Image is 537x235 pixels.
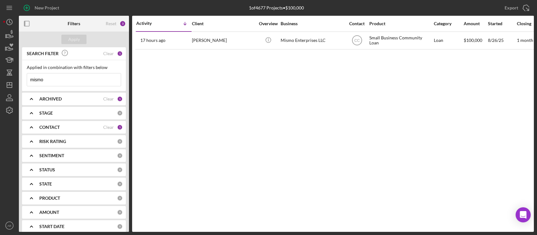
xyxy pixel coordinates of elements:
[39,139,66,144] b: RISK RATING
[106,21,116,26] div: Reset
[488,32,516,49] div: 8/26/25
[117,51,123,56] div: 1
[192,32,255,49] div: [PERSON_NAME]
[117,96,123,102] div: 1
[488,21,516,26] div: Started
[281,21,344,26] div: Business
[434,21,463,26] div: Category
[354,38,360,43] text: CC
[505,2,518,14] div: Export
[39,181,52,186] b: STATE
[117,124,123,130] div: 1
[117,224,123,229] div: 0
[369,32,432,49] div: Small Business Community Loan
[117,209,123,215] div: 0
[516,207,531,222] div: Open Intercom Messenger
[136,21,164,26] div: Activity
[8,224,12,227] text: AE
[117,181,123,187] div: 0
[517,37,533,43] time: 1 month
[281,32,344,49] div: Mismo Enterprises LLC
[39,96,62,101] b: ARCHIVED
[39,167,55,172] b: STATUS
[117,139,123,144] div: 0
[345,21,369,26] div: Contact
[103,125,114,130] div: Clear
[27,51,59,56] b: SEARCH FILTER
[68,35,80,44] div: Apply
[256,21,280,26] div: Overview
[103,96,114,101] div: Clear
[39,224,64,229] b: START DATE
[3,219,16,232] button: AE
[27,65,121,70] div: Applied in combination with filters below
[117,110,123,116] div: 0
[117,167,123,173] div: 0
[61,35,87,44] button: Apply
[68,21,80,26] b: Filters
[39,196,60,201] b: PRODUCT
[140,38,165,43] time: 2025-08-28 23:24
[249,5,304,10] div: 1 of 4677 Projects • $100,000
[39,153,64,158] b: SENTIMENT
[498,2,534,14] button: Export
[464,32,487,49] div: $100,000
[120,20,126,27] div: 3
[39,210,59,215] b: AMOUNT
[103,51,114,56] div: Clear
[369,21,432,26] div: Product
[434,32,463,49] div: Loan
[19,2,65,14] button: New Project
[117,153,123,158] div: 0
[39,111,53,116] b: STAGE
[35,2,59,14] div: New Project
[117,195,123,201] div: 0
[39,125,60,130] b: CONTACT
[464,21,487,26] div: Amount
[192,21,255,26] div: Client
